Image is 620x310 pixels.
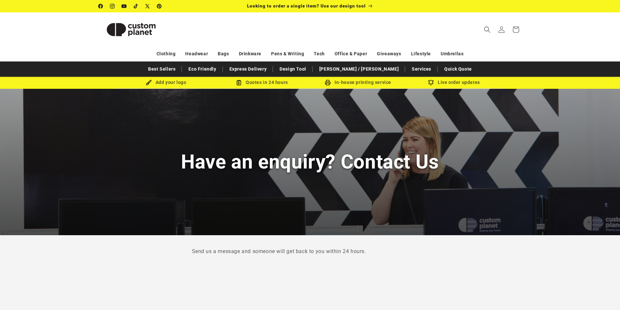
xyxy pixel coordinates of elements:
[118,78,214,87] div: Add your logo
[192,261,428,310] iframe: Form 0
[408,63,434,75] a: Services
[480,22,494,37] summary: Search
[181,149,439,174] h1: Have an enquiry? Contact Us
[335,48,367,60] a: Office & Paper
[428,80,434,86] img: Order updates
[247,3,366,8] span: Looking to order a single item? Use our design tool
[236,80,242,86] img: Order Updates Icon
[316,63,402,75] a: [PERSON_NAME] / [PERSON_NAME]
[411,48,431,60] a: Lifestyle
[314,48,324,60] a: Tech
[441,48,463,60] a: Umbrellas
[145,63,179,75] a: Best Sellers
[587,279,620,310] iframe: Chat Widget
[310,78,406,87] div: In-house printing service
[239,48,261,60] a: Drinkware
[226,63,270,75] a: Express Delivery
[99,15,164,44] img: Custom Planet
[192,247,428,256] p: Send us a message and someone will get back to you within 24 hours.
[377,48,401,60] a: Giveaways
[271,48,304,60] a: Pens & Writing
[276,63,310,75] a: Design Tool
[157,48,176,60] a: Clothing
[146,80,152,86] img: Brush Icon
[325,80,331,86] img: In-house printing
[406,78,502,87] div: Live order updates
[214,78,310,87] div: Quotes in 24 hours
[441,63,475,75] a: Quick Quote
[96,12,166,47] a: Custom Planet
[218,48,229,60] a: Bags
[185,48,208,60] a: Headwear
[185,63,219,75] a: Eco Friendly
